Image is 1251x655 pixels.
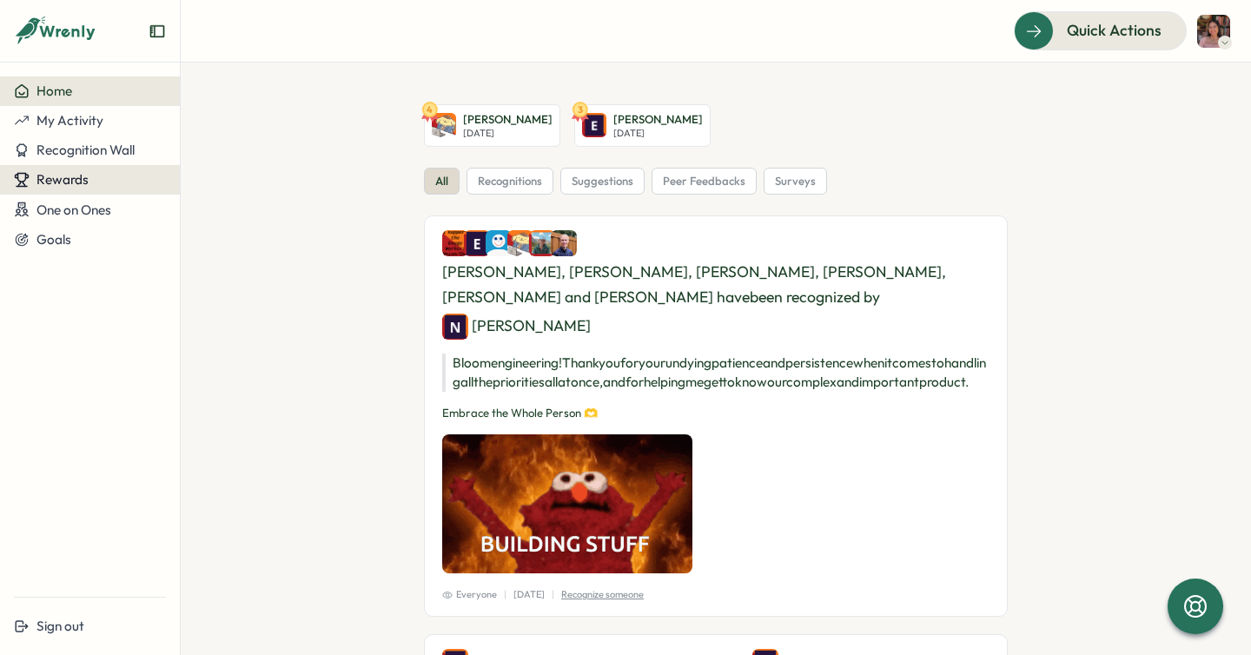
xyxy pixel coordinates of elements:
[36,618,84,634] span: Sign out
[574,104,711,147] a: 3Emilie Jensen[PERSON_NAME][DATE]
[1014,11,1187,50] button: Quick Actions
[36,83,72,99] span: Home
[1067,19,1162,42] span: Quick Actions
[572,174,633,189] span: suggestions
[442,406,990,421] p: Embrace the Whole Person 🫶
[478,174,542,189] span: recognitions
[432,113,456,137] img: Yazeed Loonat
[149,23,166,40] button: Expand sidebar
[463,128,553,139] p: [DATE]
[427,103,433,116] text: 4
[36,231,71,248] span: Goals
[613,112,703,128] p: [PERSON_NAME]
[552,587,554,602] p: |
[36,202,111,218] span: One on Ones
[463,112,553,128] p: [PERSON_NAME]
[775,174,816,189] span: surveys
[435,174,448,189] span: all
[551,230,577,256] img: Morgan Ludtke
[442,587,497,602] span: Everyone
[442,314,591,340] div: [PERSON_NAME]
[613,128,703,139] p: [DATE]
[504,587,506,602] p: |
[36,142,135,158] span: Recognition Wall
[442,230,468,256] img: Colin Buyck
[442,314,468,340] img: Nick Norena
[442,434,692,573] img: Recognition Image
[36,171,89,188] span: Rewards
[663,174,745,189] span: peer feedbacks
[561,587,644,602] p: Recognize someone
[486,230,512,256] img: Sarah Keller
[464,230,490,256] img: Eric McGarry
[578,103,583,116] text: 3
[582,113,606,137] img: Emilie Jensen
[442,230,990,339] div: [PERSON_NAME], [PERSON_NAME], [PERSON_NAME], [PERSON_NAME], [PERSON_NAME] and [PERSON_NAME] have ...
[424,104,560,147] a: 4Yazeed Loonat[PERSON_NAME][DATE]
[513,587,545,602] p: [DATE]
[442,354,990,392] p: Bloom engineering! Thank you for your undying patience and persistence when it comes to handling ...
[507,230,533,256] img: Yazeed Loonat
[36,112,103,129] span: My Activity
[1197,15,1230,48] img: Shreya Chatterjee
[529,230,555,256] img: Emily Jablonski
